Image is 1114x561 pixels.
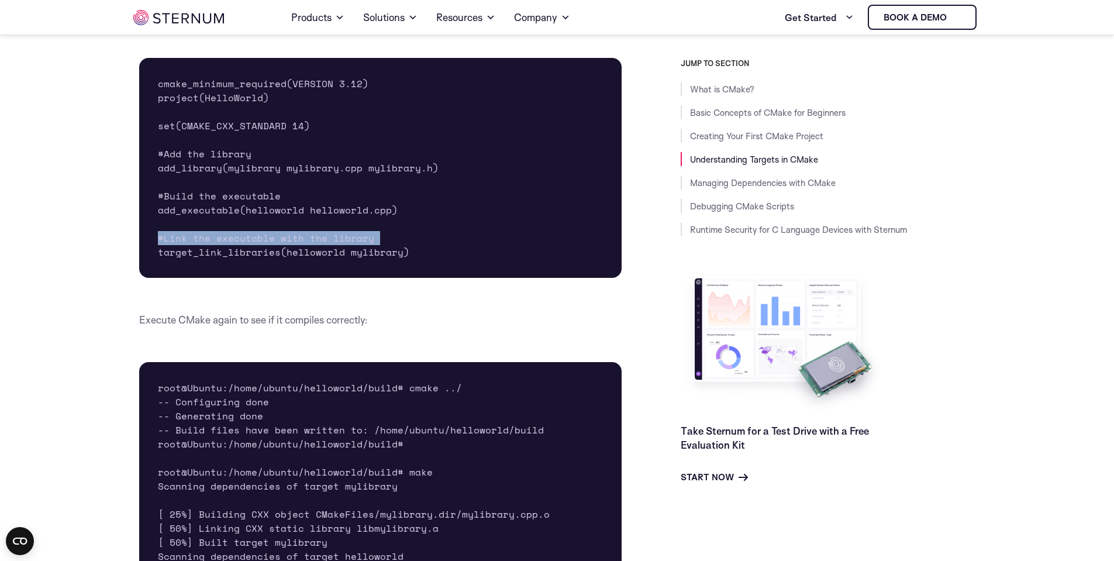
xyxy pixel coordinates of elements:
a: Managing Dependencies with CMake [690,177,836,188]
a: Creating Your First CMake Project [690,130,823,142]
h3: JUMP TO SECTION [681,58,981,68]
a: Understanding Targets in CMake [690,154,818,165]
a: Products [291,1,344,34]
a: Resources [436,1,495,34]
a: Take Sternum for a Test Drive with a Free Evaluation Kit [681,425,869,451]
img: sternum iot [133,10,224,25]
a: Start Now [681,470,748,484]
a: Solutions [363,1,418,34]
a: Runtime Security for C Language Devices with Sternum [690,224,907,235]
img: sternum iot [951,13,961,22]
a: Book a demo [868,5,977,30]
pre: cmake_minimum_required(VERSION 3.12) project(HelloWorld) set(CMAKE_CXX_STANDARD 14) #Add the libr... [139,58,622,278]
p: Execute CMake again to see if it compiles correctly: [139,311,622,329]
a: Debugging CMake Scripts [690,201,794,212]
a: What is CMake? [690,84,754,95]
button: Open CMP widget [6,527,34,555]
a: Basic Concepts of CMake for Beginners [690,107,846,118]
a: Company [514,1,570,34]
img: Take Sternum for a Test Drive with a Free Evaluation Kit [681,269,885,415]
a: Get Started [785,6,854,29]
